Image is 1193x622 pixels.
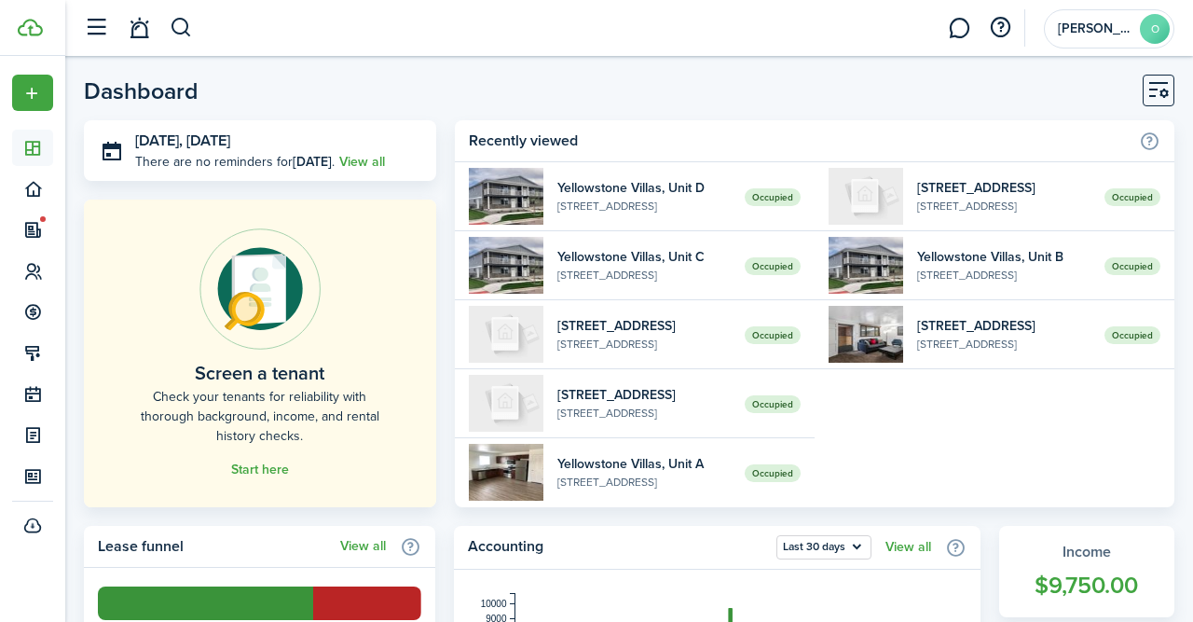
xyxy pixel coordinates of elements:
[917,336,1090,352] widget-list-item-description: [STREET_ADDRESS]
[776,535,871,560] button: Open menu
[98,535,331,558] home-widget-title: Lease funnel
[293,152,332,172] b: [DATE]
[776,535,871,560] button: Last 30 days
[745,326,801,344] span: Occupied
[745,188,801,206] span: Occupied
[917,316,1090,336] widget-list-item-title: [STREET_ADDRESS]
[121,5,157,52] a: Notifications
[469,130,1130,152] home-widget-title: Recently viewed
[917,247,1090,267] widget-list-item-title: Yellowstone Villas, Unit B
[468,535,767,560] home-widget-title: Accounting
[469,168,543,225] img: D
[1140,14,1170,44] avatar-text: O
[1143,75,1174,106] button: Customise
[18,19,43,36] img: TenantCloud
[557,267,731,283] widget-list-item-description: [STREET_ADDRESS]
[829,306,903,363] img: 1
[745,395,801,413] span: Occupied
[941,5,977,52] a: Messaging
[1104,257,1160,275] span: Occupied
[1058,22,1132,35] span: Omar
[84,79,199,103] header-page-title: Dashboard
[1018,568,1156,603] widget-stats-count: $9,750.00
[135,152,335,172] p: There are no reminders for .
[557,316,731,336] widget-list-item-title: [STREET_ADDRESS]
[1104,326,1160,344] span: Occupied
[12,75,53,111] button: Open menu
[469,237,543,294] img: C
[339,152,385,172] a: View all
[469,306,543,363] img: 2
[557,247,731,267] widget-list-item-title: Yellowstone Villas, Unit C
[469,375,543,432] img: 3
[170,12,193,44] button: Search
[917,267,1090,283] widget-list-item-description: [STREET_ADDRESS]
[557,474,731,491] widget-list-item-description: [STREET_ADDRESS]
[829,168,903,225] img: 4
[745,464,801,482] span: Occupied
[557,385,731,405] widget-list-item-title: [STREET_ADDRESS]
[885,540,931,555] a: View all
[1018,541,1156,563] widget-stats-title: Income
[480,599,506,609] tspan: 10000
[557,178,731,198] widget-list-item-title: Yellowstone Villas, Unit D
[917,178,1090,198] widget-list-item-title: [STREET_ADDRESS]
[1104,188,1160,206] span: Occupied
[557,454,731,474] widget-list-item-title: Yellowstone Villas, Unit A
[557,336,731,352] widget-list-item-description: [STREET_ADDRESS]
[984,12,1016,44] button: Open resource center
[917,198,1090,214] widget-list-item-description: [STREET_ADDRESS]
[999,526,1174,617] a: Income$9,750.00
[340,539,386,554] a: View all
[829,237,903,294] img: B
[78,10,114,46] button: Open sidebar
[557,405,731,422] widget-list-item-description: [STREET_ADDRESS]
[469,444,543,501] img: A
[199,228,321,350] img: Online payments
[135,130,422,153] h3: [DATE], [DATE]
[557,198,731,214] widget-list-item-description: [STREET_ADDRESS]
[745,257,801,275] span: Occupied
[231,463,289,477] a: Start here
[126,387,394,446] home-placeholder-description: Check your tenants for reliability with thorough background, income, and rental history checks.
[195,359,324,387] home-placeholder-title: Screen a tenant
